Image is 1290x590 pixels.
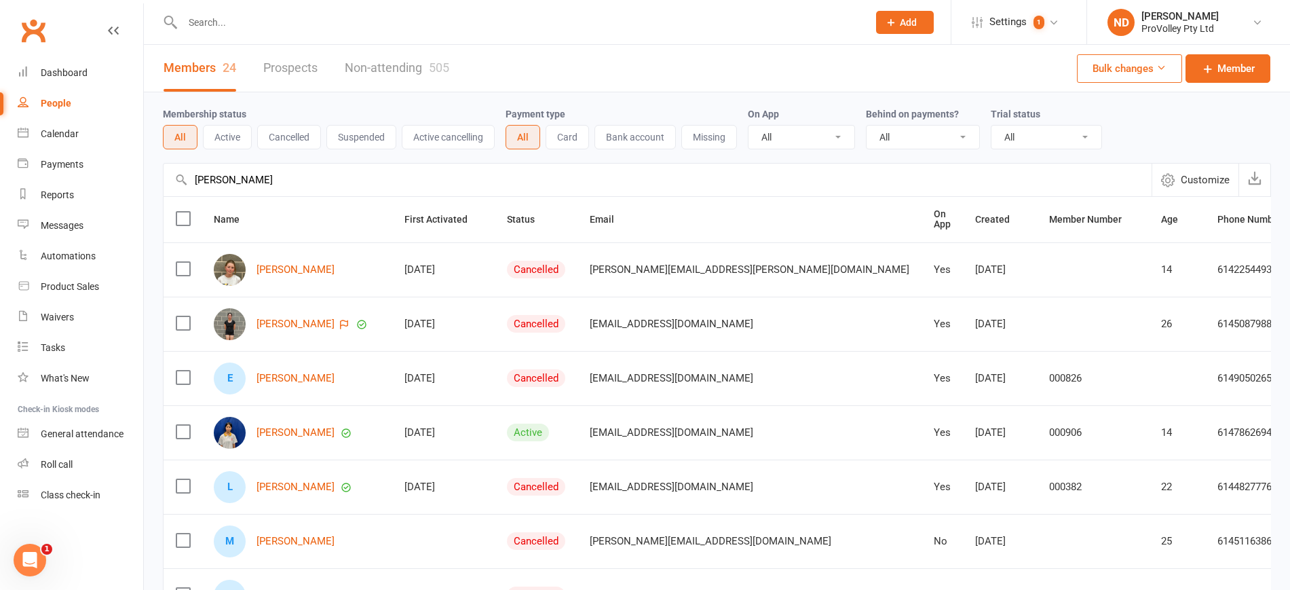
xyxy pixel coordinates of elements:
a: [PERSON_NAME] [257,264,335,276]
span: [EMAIL_ADDRESS][DOMAIN_NAME] [590,420,753,445]
div: 505 [429,60,449,75]
button: First Activated [404,211,482,227]
a: Clubworx [16,14,50,48]
div: General attendance [41,428,124,439]
img: Lily [214,417,246,449]
div: [PERSON_NAME] [1141,10,1219,22]
div: Active [507,424,549,441]
div: Emily [214,363,246,394]
a: Prospects [263,45,318,92]
a: General attendance kiosk mode [18,419,143,449]
a: Member [1185,54,1270,83]
span: [PERSON_NAME][EMAIL_ADDRESS][PERSON_NAME][DOMAIN_NAME] [590,257,909,282]
span: Member Number [1049,214,1137,225]
a: [PERSON_NAME] [257,373,335,384]
a: [PERSON_NAME] [257,427,335,439]
a: What's New [18,363,143,394]
div: [DATE] [975,373,1025,384]
a: Members24 [164,45,236,92]
th: On App [922,197,963,242]
span: [EMAIL_ADDRESS][DOMAIN_NAME] [590,311,753,337]
div: Cancelled [507,369,565,387]
span: Email [590,214,629,225]
button: Name [214,211,254,227]
div: [DATE] [975,427,1025,439]
a: Automations [18,241,143,272]
span: Name [214,214,254,225]
div: Yes [934,481,951,493]
span: Add [900,17,917,28]
div: People [41,98,71,109]
span: [EMAIL_ADDRESS][DOMAIN_NAME] [590,474,753,500]
div: Cancelled [507,315,565,333]
div: ProVolley Pty Ltd [1141,22,1219,35]
span: Settings [989,7,1027,37]
div: Product Sales [41,281,99,292]
button: Email [590,211,629,227]
span: Age [1161,214,1193,225]
div: Payments [41,159,83,170]
div: [DATE] [404,481,482,493]
div: [DATE] [404,373,482,384]
div: Automations [41,251,96,261]
label: Behind on payments? [866,109,959,119]
div: 26 [1161,318,1193,330]
button: Card [546,125,589,149]
div: Calendar [41,128,79,139]
img: Lily [214,254,246,286]
button: Bank account [594,125,676,149]
span: Member [1217,60,1255,77]
a: Waivers [18,302,143,333]
a: Calendar [18,119,143,149]
a: People [18,88,143,119]
iframe: Intercom live chat [14,544,46,576]
button: Bulk changes [1077,54,1182,83]
div: 24 [223,60,236,75]
button: Customize [1152,164,1238,196]
button: All [163,125,197,149]
div: Dashboard [41,67,88,78]
div: Tasks [41,342,65,353]
button: Active cancelling [402,125,495,149]
label: Payment type [506,109,565,119]
button: All [506,125,540,149]
div: ND [1107,9,1135,36]
div: [DATE] [975,264,1025,276]
span: Created [975,214,1025,225]
div: [DATE] [975,536,1025,547]
button: Created [975,211,1025,227]
div: Roll call [41,459,73,470]
span: [PERSON_NAME][EMAIL_ADDRESS][DOMAIN_NAME] [590,528,831,554]
div: 000826 [1049,373,1137,384]
div: [DATE] [404,318,482,330]
label: Trial status [991,109,1040,119]
span: Customize [1181,172,1230,188]
div: [DATE] [404,427,482,439]
div: 25 [1161,536,1193,547]
a: [PERSON_NAME] [257,536,335,547]
button: Suspended [326,125,396,149]
img: Jiayi [214,308,246,340]
div: Yes [934,427,951,439]
a: Tasks [18,333,143,363]
div: Cancelled [507,261,565,278]
input: Search... [178,13,858,32]
div: Messages [41,220,83,231]
span: First Activated [404,214,482,225]
div: [DATE] [404,264,482,276]
div: 000906 [1049,427,1137,439]
div: 14 [1161,264,1193,276]
div: Lily [214,471,246,503]
button: Member Number [1049,211,1137,227]
span: 1 [41,544,52,555]
div: Cancelled [507,532,565,550]
button: Missing [681,125,737,149]
button: Cancelled [257,125,321,149]
div: Yes [934,373,951,384]
div: [DATE] [975,481,1025,493]
a: Product Sales [18,272,143,302]
div: Waivers [41,312,74,322]
div: 000382 [1049,481,1137,493]
a: Reports [18,180,143,210]
span: Status [507,214,550,225]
